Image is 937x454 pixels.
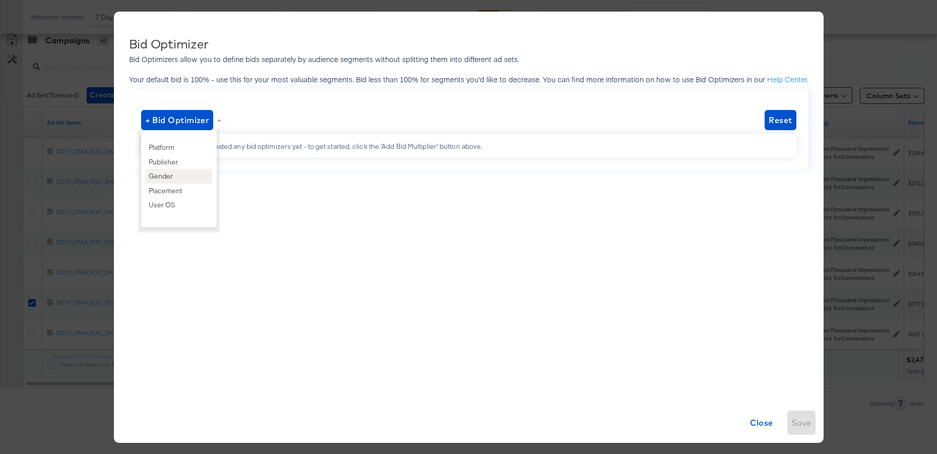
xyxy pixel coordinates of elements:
li: Gender [146,169,212,184]
span: Close [750,416,773,430]
a: Help Center [767,74,807,84]
button: Close [746,411,777,435]
li: Publisher [146,154,212,169]
button: + Bid Optimizer [141,110,214,130]
li: User OS [146,198,212,212]
span: Reset [769,113,792,127]
li: Placement [146,183,212,198]
span: + Bid Optimizer [145,113,210,127]
button: Reset [765,110,796,130]
li: Platform [146,140,212,155]
div: You haven't created any bid optimizers yet - to get started, click the 'Add Bid Multiplier' butto... [170,142,483,151]
p: Bid Optimizers allow you to define bids separately by audience segments without splitting them in... [129,54,808,84]
div: Bid Optimizer [129,37,808,51]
